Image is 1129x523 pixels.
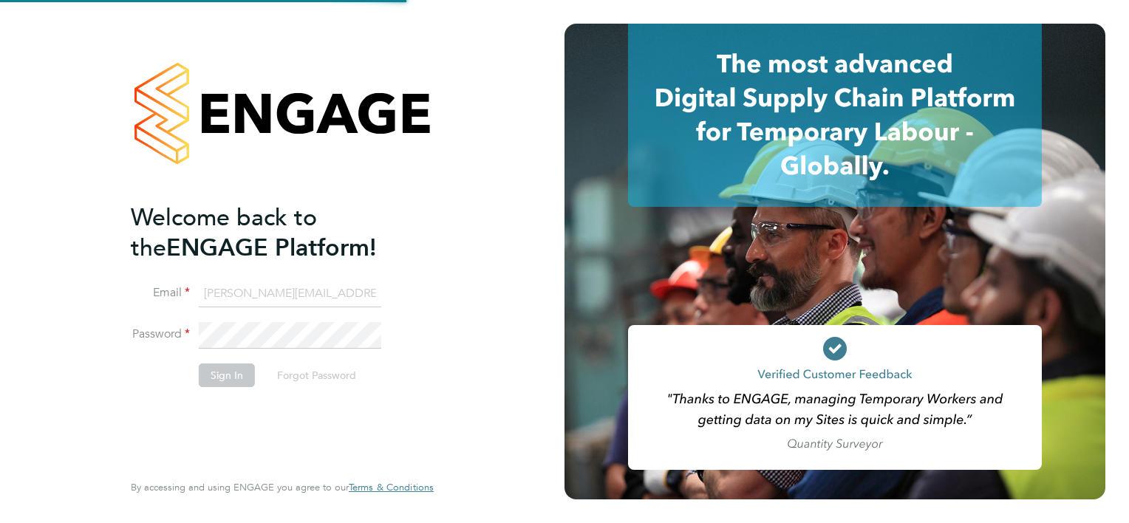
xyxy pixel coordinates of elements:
[131,203,317,262] span: Welcome back to the
[349,482,434,493] a: Terms & Conditions
[131,285,190,301] label: Email
[131,481,434,493] span: By accessing and using ENGAGE you agree to our
[131,327,190,342] label: Password
[199,281,381,307] input: Enter your work email...
[349,481,434,493] span: Terms & Conditions
[265,363,368,387] button: Forgot Password
[199,363,255,387] button: Sign In
[131,202,419,263] h2: ENGAGE Platform!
